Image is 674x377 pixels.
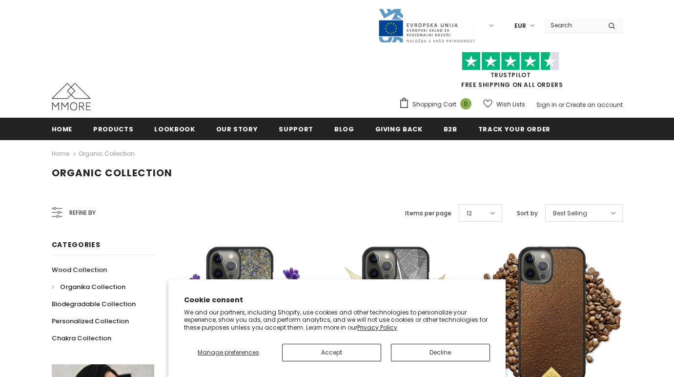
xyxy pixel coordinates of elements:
[184,295,490,305] h2: Cookie consent
[334,125,354,134] span: Blog
[93,125,133,134] span: Products
[154,118,195,140] a: Lookbook
[517,209,538,218] label: Sort by
[184,344,272,361] button: Manage preferences
[279,118,313,140] a: support
[357,323,397,332] a: Privacy Policy
[52,316,129,326] span: Personalized Collection
[69,208,96,218] span: Refine by
[93,118,133,140] a: Products
[154,125,195,134] span: Lookbook
[52,334,111,343] span: Chakra Collection
[558,101,564,109] span: or
[52,118,73,140] a: Home
[52,261,107,278] a: Wood Collection
[52,299,136,309] span: Biodegradable Collection
[478,118,551,140] a: Track your order
[52,125,73,134] span: Home
[566,101,623,109] a: Create an account
[52,166,172,180] span: Organic Collection
[52,83,91,110] img: MMORE Cases
[378,8,475,43] img: Javni Razpis
[399,97,476,112] a: Shopping Cart 0
[184,309,490,332] p: We and our partners, including Shopify, use cookies and other technologies to personalize your ex...
[52,330,111,347] a: Chakra Collection
[52,240,101,250] span: Categories
[553,209,587,218] span: Best Selling
[216,118,258,140] a: Our Story
[375,125,423,134] span: Giving back
[399,56,623,89] span: FREE SHIPPING ON ALL ORDERS
[514,21,526,31] span: EUR
[391,344,490,361] button: Decline
[462,52,559,71] img: Trust Pilot Stars
[490,71,531,79] a: Trustpilot
[198,348,259,356] span: Manage preferences
[444,118,457,140] a: B2B
[52,148,69,160] a: Home
[52,295,136,313] a: Biodegradable Collection
[467,209,472,218] span: 12
[536,101,557,109] a: Sign In
[378,21,475,29] a: Javni Razpis
[405,209,451,218] label: Items per page
[216,125,258,134] span: Our Story
[52,265,107,274] span: Wood Collection
[412,100,456,109] span: Shopping Cart
[282,344,381,361] button: Accept
[460,98,471,109] span: 0
[444,125,457,134] span: B2B
[545,18,601,32] input: Search Site
[52,278,125,295] a: Organika Collection
[79,149,135,158] a: Organic Collection
[334,118,354,140] a: Blog
[483,96,525,113] a: Wish Lists
[375,118,423,140] a: Giving back
[52,313,129,330] a: Personalized Collection
[60,282,125,292] span: Organika Collection
[279,125,313,134] span: support
[478,125,551,134] span: Track your order
[496,100,525,109] span: Wish Lists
